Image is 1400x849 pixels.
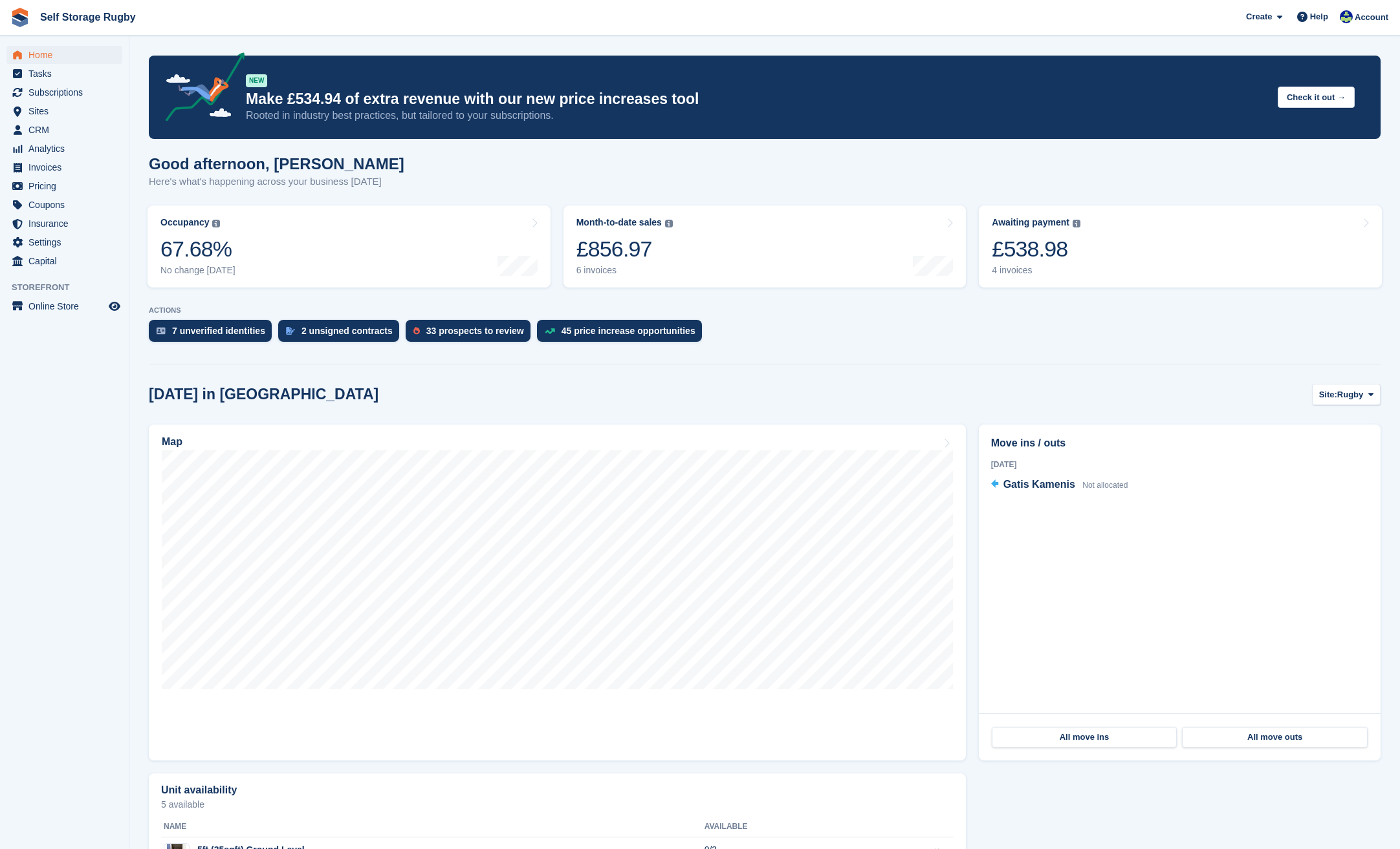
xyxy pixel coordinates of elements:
[301,326,393,336] div: 2 unsigned contracts
[6,121,122,139] a: menu
[426,326,524,336] div: 33 prospects to review
[1337,388,1363,401] span: Rugby
[576,217,662,228] div: Month-to-date sales
[155,52,245,126] img: price-adjustments-announcement-icon-8257ccfd72463d97f412b2fc003d46551f7dbcb40ab6d574587a9cd5c0d94...
[6,46,122,64] a: menu
[1278,87,1355,108] button: Check it out →
[12,281,129,294] span: Storefront
[991,435,1368,451] h2: Move ins / outs
[162,436,182,448] h2: Map
[992,236,1080,262] div: £538.98
[6,140,122,158] a: menu
[28,196,106,214] span: Coupons
[1310,10,1328,23] span: Help
[28,215,106,233] span: Insurance
[246,90,1267,109] p: Make £534.94 of extra revenue with our new price increases tool
[576,265,673,276] div: 6 invoices
[278,320,406,348] a: 2 unsigned contracts
[28,297,106,315] span: Online Store
[212,220,220,227] img: icon-info-grey-7440780725fd019a000dd9b08b2336e03edf1995a4989e88bcd33f0948082b44.svg
[149,174,404,189] p: Here's what's happening across your business [DATE]
[991,459,1368,470] div: [DATE]
[148,205,551,288] a: Occupancy 67.68% No change [DATE]
[1082,481,1128,490] span: Not allocated
[157,327,166,335] img: verify_identity-adf6edd0f0f0b5bbfe63781bf79b02c33cf7c696d77639b501bdc392416b5a36.svg
[28,140,106,158] span: Analytics
[1355,11,1388,24] span: Account
[6,252,122,270] a: menu
[28,158,106,176] span: Invoices
[991,477,1128,494] a: Gatis Kamenis Not allocated
[149,424,966,760] a: Map
[992,217,1069,228] div: Awaiting payment
[28,252,106,270] span: Capital
[160,265,235,276] div: No change [DATE]
[28,121,106,139] span: CRM
[172,326,265,336] div: 7 unverified identities
[161,817,705,837] th: Name
[28,46,106,64] span: Home
[28,102,106,120] span: Sites
[28,83,106,101] span: Subscriptions
[246,109,1267,123] p: Rooted in industry best practices, but tailored to your subscriptions.
[705,817,858,837] th: Available
[545,328,555,334] img: price_increase_opportunities-93ffe204e8149a01c8c9dc8f82e8f89637d9d84a8eef4429ea346261dce0b2c0.svg
[1182,727,1368,748] a: All move outs
[246,74,267,87] div: NEW
[1073,220,1080,227] img: icon-info-grey-7440780725fd019a000dd9b08b2336e03edf1995a4989e88bcd33f0948082b44.svg
[6,196,122,214] a: menu
[6,158,122,176] a: menu
[576,236,673,262] div: £856.97
[1246,10,1272,23] span: Create
[161,784,237,796] h2: Unit availability
[1312,384,1381,405] button: Site: Rugby
[6,177,122,195] a: menu
[992,265,1080,276] div: 4 invoices
[107,299,122,314] a: Preview store
[6,65,122,83] a: menu
[537,320,708,348] a: 45 price increase opportunities
[35,6,141,28] a: Self Storage Rugby
[149,320,278,348] a: 7 unverified identities
[406,320,537,348] a: 33 prospects to review
[28,233,106,251] span: Settings
[149,386,378,403] h2: [DATE] in [GEOGRAPHIC_DATA]
[665,220,673,227] img: icon-info-grey-7440780725fd019a000dd9b08b2336e03edf1995a4989e88bcd33f0948082b44.svg
[160,236,235,262] div: 67.68%
[1003,479,1075,490] span: Gatis Kamenis
[979,205,1382,288] a: Awaiting payment £538.98 4 invoices
[160,217,209,228] div: Occupancy
[6,233,122,251] a: menu
[6,215,122,233] a: menu
[149,306,1381,315] p: ACTIONS
[1340,10,1353,23] img: Richard Palmer
[286,327,295,335] img: contract_signature_icon-13c848040528278c33f63329250d36e43548de30e8caae1d1a13099fd9432cc5.svg
[992,727,1177,748] a: All move ins
[10,8,30,27] img: stora-icon-8386f47178a22dfd0bd8f6a31ec36ba5ce8667c1dd55bd0f319d3a0aa187defe.svg
[6,102,122,120] a: menu
[28,177,106,195] span: Pricing
[28,65,106,83] span: Tasks
[6,297,122,315] a: menu
[6,83,122,101] a: menu
[562,326,695,336] div: 45 price increase opportunities
[149,155,404,173] h1: Good afternoon, [PERSON_NAME]
[1319,388,1337,401] span: Site:
[161,800,954,809] p: 5 available
[563,205,967,288] a: Month-to-date sales £856.97 6 invoices
[413,327,420,335] img: prospect-51fa495bee0391a8d652442698ab0144808aea92771e9ea1ae160a38d050c398.svg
